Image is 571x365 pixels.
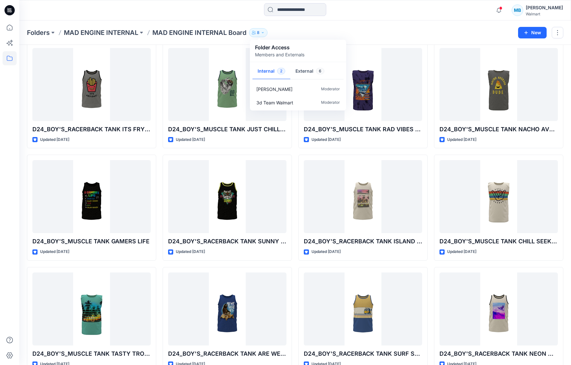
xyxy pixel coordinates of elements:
[32,272,151,345] a: D24_BOY'S_MUSCLE TANK TASTY TROPICS SUNSET
[168,272,286,345] a: D24_BOY'S_RACERBACK TANK ARE WE THERE YET
[257,29,260,36] p: 8
[27,28,50,37] a: Folders
[439,237,558,246] p: D24_BOY'S_MUSCLE TANK CHILL SEEKER
[311,136,341,143] p: Updated [DATE]
[32,349,151,358] p: D24_BOY'S_MUSCLE TANK TASTY TROPICS SUNSET
[439,160,558,233] a: D24_BOY'S_MUSCLE TANK CHILL SEEKER
[447,136,476,143] p: Updated [DATE]
[249,28,268,37] button: 8
[512,4,523,16] div: MB
[321,99,340,106] p: Moderator
[321,86,340,93] p: Moderator
[304,125,422,134] p: D24_BOY'S_MUSCLE TANK RAD VIBES ONLY
[255,44,304,51] p: Folder Access
[168,349,286,358] p: D24_BOY'S_RACERBACK TANK ARE WE THERE YET
[32,125,151,134] p: D24_BOY'S_RACERBACK TANK ITS FRYDAY
[256,86,293,93] p: Carolina Haddad
[439,272,558,345] a: D24_BOY'S_RACERBACK TANK NEON WAVE JUMPER
[439,349,558,358] p: D24_BOY'S_RACERBACK TANK NEON WAVE JUMPER
[277,68,285,74] span: 2
[526,4,563,12] div: [PERSON_NAME]
[32,48,151,121] a: D24_BOY'S_RACERBACK TANK ITS FRYDAY
[152,28,246,37] p: MAD ENGINE INTERNAL Board
[168,160,286,233] a: D24_BOY'S_RACERBACK TANK SUNNY DAYS
[64,28,138,37] a: MAD ENGINE INTERNAL
[304,272,422,345] a: D24_BOY'S_RACERBACK TANK SURF STRIPES
[518,27,547,38] button: New
[439,48,558,121] a: D24_BOY'S_MUSCLE TANK NACHO AVERAGE
[255,51,304,58] p: Members and Externals
[439,125,558,134] p: D24_BOY'S_MUSCLE TANK NACHO AVERAGE
[447,248,476,255] p: Updated [DATE]
[304,160,422,233] a: D24_BOY'S_RACERBACK TANK ISLAND VIBES
[176,136,205,143] p: Updated [DATE]
[168,48,286,121] a: D24_BOY'S_MUSCLE TANK JUST CHILL BRO
[32,160,151,233] a: D24_BOY'S_MUSCLE TANK GAMERS LIFE
[256,99,293,106] p: 3d Team Walmart
[316,68,324,74] span: 6
[311,248,341,255] p: Updated [DATE]
[176,248,205,255] p: Updated [DATE]
[290,63,329,80] button: External
[526,12,563,16] div: Walmart
[304,237,422,246] p: D24_BOY'S_RACERBACK TANK ISLAND VIBES
[168,237,286,246] p: D24_BOY'S_RACERBACK TANK SUNNY DAYS
[40,136,69,143] p: Updated [DATE]
[252,63,290,80] button: Internal
[304,48,422,121] a: D24_BOY'S_MUSCLE TANK RAD VIBES ONLY
[168,125,286,134] p: D24_BOY'S_MUSCLE TANK JUST CHILL BRO
[251,82,345,96] a: [PERSON_NAME]Moderator
[304,349,422,358] p: D24_BOY'S_RACERBACK TANK SURF STRIPES
[251,96,345,109] a: 3d Team WalmartModerator
[40,248,69,255] p: Updated [DATE]
[32,237,151,246] p: D24_BOY'S_MUSCLE TANK GAMERS LIFE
